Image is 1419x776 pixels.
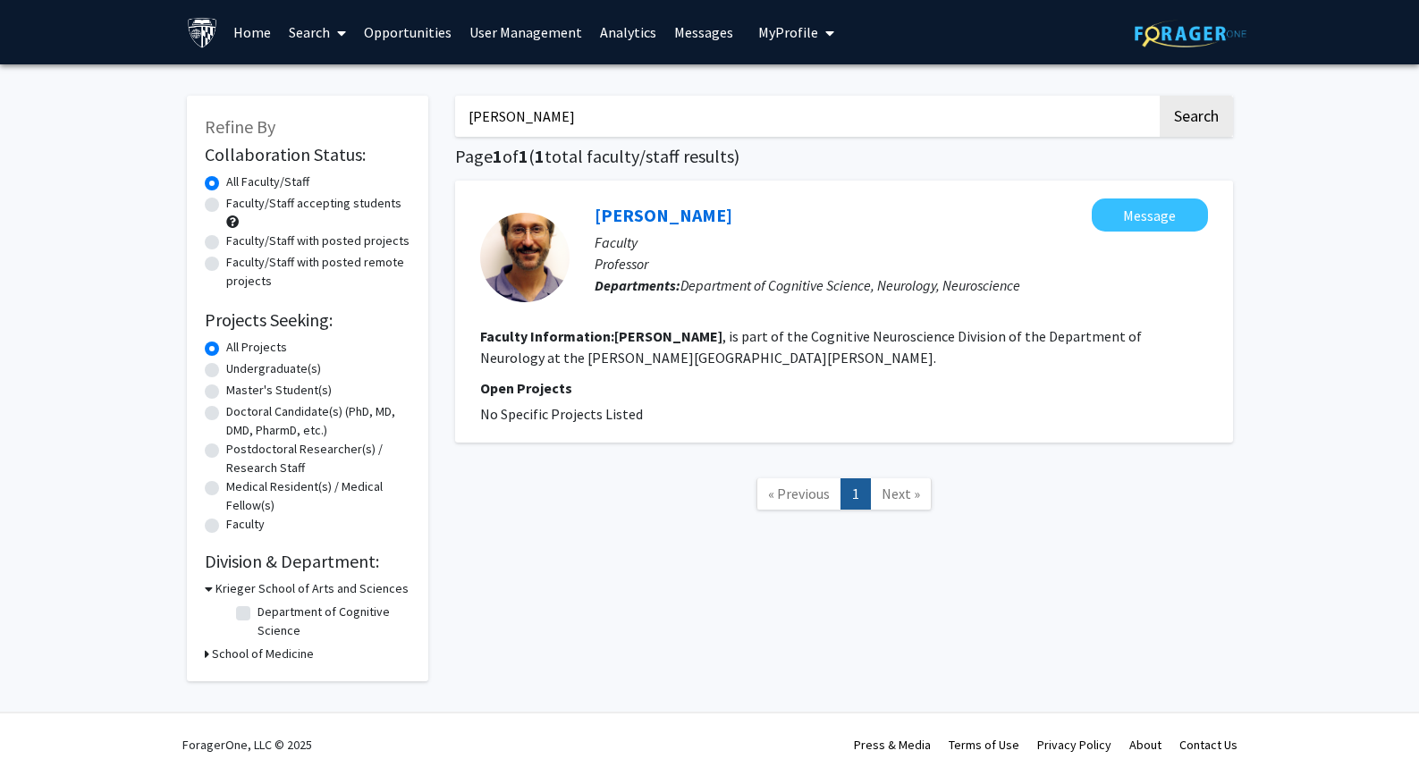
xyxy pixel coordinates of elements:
a: Next Page [870,478,932,510]
img: Johns Hopkins University Logo [187,17,218,48]
a: Previous Page [756,478,841,510]
a: [PERSON_NAME] [595,204,732,226]
h2: Projects Seeking: [205,309,410,331]
span: Refine By [205,115,275,138]
label: Faculty/Staff accepting students [226,194,401,213]
a: Terms of Use [949,737,1019,753]
img: ForagerOne Logo [1135,20,1246,47]
a: Home [224,1,280,63]
span: 1 [519,145,528,167]
span: 1 [493,145,503,167]
p: Faculty [595,232,1208,253]
a: Press & Media [854,737,931,753]
a: Messages [665,1,742,63]
span: 1 [535,145,545,167]
a: 1 [840,478,871,510]
a: User Management [460,1,591,63]
span: Department of Cognitive Science, Neurology, Neuroscience [680,276,1020,294]
nav: Page navigation [455,460,1233,533]
p: Open Projects [480,377,1208,399]
button: Search [1160,96,1233,137]
label: Postdoctoral Researcher(s) / Research Staff [226,440,410,477]
h2: Collaboration Status: [205,144,410,165]
label: Faculty/Staff with posted projects [226,232,410,250]
a: Opportunities [355,1,460,63]
b: Faculty Information: [480,327,614,345]
iframe: Chat [13,696,76,763]
label: Undergraduate(s) [226,359,321,378]
b: Departments: [595,276,680,294]
input: Search Keywords [455,96,1157,137]
h2: Division & Department: [205,551,410,572]
div: ForagerOne, LLC © 2025 [182,713,312,776]
label: All Faculty/Staff [226,173,309,191]
label: Master's Student(s) [226,381,332,400]
label: Doctoral Candidate(s) (PhD, MD, DMD, PharmD, etc.) [226,402,410,440]
label: Faculty/Staff with posted remote projects [226,253,410,291]
fg-read-more: , is part of the Cognitive Neuroscience Division of the Department of Neurology at the [PERSON_NA... [480,327,1142,367]
label: Faculty [226,515,265,534]
label: All Projects [226,338,287,357]
b: [PERSON_NAME] [614,327,722,345]
label: Department of Cognitive Science [258,603,406,640]
a: Contact Us [1179,737,1237,753]
a: Privacy Policy [1037,737,1111,753]
a: About [1129,737,1161,753]
a: Search [280,1,355,63]
span: Next » [882,485,920,502]
a: Analytics [591,1,665,63]
span: No Specific Projects Listed [480,405,643,423]
h3: Krieger School of Arts and Sciences [215,579,409,598]
span: « Previous [768,485,830,502]
button: Message John Desmond [1092,198,1208,232]
label: Medical Resident(s) / Medical Fellow(s) [226,477,410,515]
h1: Page of ( total faculty/staff results) [455,146,1233,167]
h3: School of Medicine [212,645,314,663]
p: Professor [595,253,1208,274]
span: My Profile [758,23,818,41]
